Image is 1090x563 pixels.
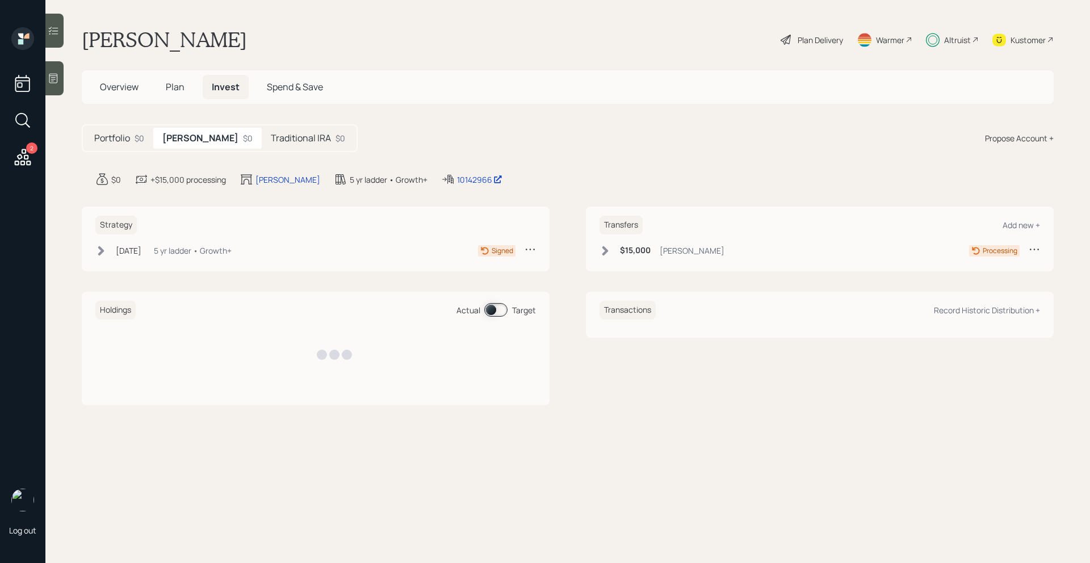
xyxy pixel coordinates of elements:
div: Add new + [1003,220,1040,230]
h1: [PERSON_NAME] [82,27,247,52]
div: Log out [9,525,36,536]
div: $0 [111,174,121,186]
span: Spend & Save [267,81,323,93]
div: +$15,000 processing [150,174,226,186]
div: Propose Account + [985,132,1054,144]
div: Actual [456,304,480,316]
div: Altruist [944,34,971,46]
div: [PERSON_NAME] [255,174,320,186]
div: 5 yr ladder • Growth+ [154,245,232,257]
h5: Traditional IRA [271,133,331,144]
div: $0 [336,132,345,144]
div: Plan Delivery [798,34,843,46]
span: Overview [100,81,139,93]
div: Signed [492,246,513,256]
div: Kustomer [1011,34,1046,46]
div: [DATE] [116,245,141,257]
h6: Transactions [599,301,656,320]
span: Invest [212,81,240,93]
div: $0 [243,132,253,144]
div: Record Historic Distribution + [934,305,1040,316]
div: $0 [135,132,144,144]
h6: Strategy [95,216,137,234]
div: 5 yr ladder • Growth+ [350,174,427,186]
div: Processing [983,246,1017,256]
span: Plan [166,81,185,93]
div: [PERSON_NAME] [660,245,724,257]
div: Target [512,304,536,316]
h6: $15,000 [620,246,651,255]
h6: Holdings [95,301,136,320]
h5: [PERSON_NAME] [162,133,238,144]
h5: Portfolio [94,133,130,144]
h6: Transfers [599,216,643,234]
div: 10142966 [457,174,502,186]
div: 2 [26,142,37,154]
img: michael-russo-headshot.png [11,489,34,511]
div: Warmer [876,34,904,46]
